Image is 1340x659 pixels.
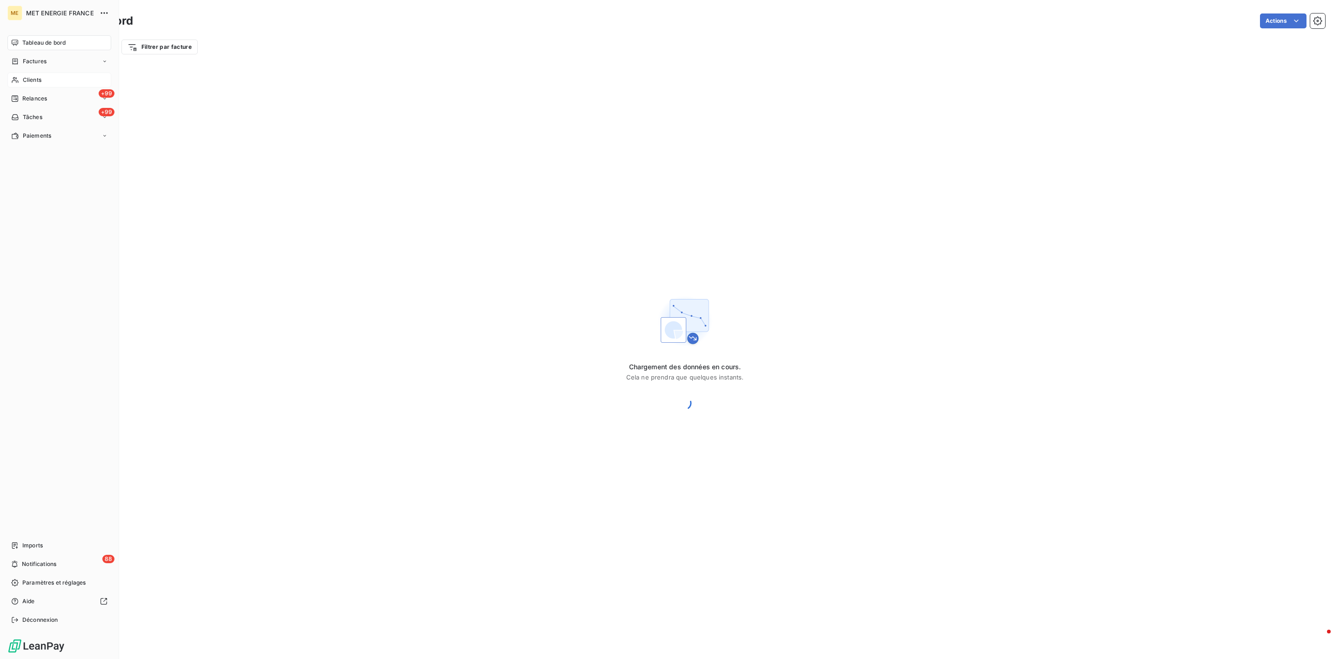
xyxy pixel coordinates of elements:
span: Chargement des données en cours. [626,362,744,372]
span: Factures [23,57,47,66]
span: Déconnexion [22,616,58,624]
span: +99 [99,108,114,116]
span: Paramètres et réglages [22,579,86,587]
span: +99 [99,89,114,98]
span: Aide [22,597,35,606]
span: Notifications [22,560,56,568]
span: Tâches [23,113,42,121]
div: ME [7,6,22,20]
span: Relances [22,94,47,103]
span: Paiements [23,132,51,140]
span: 88 [102,555,114,563]
span: MET ENERGIE FRANCE [26,9,94,17]
img: First time [655,292,715,351]
iframe: Intercom live chat [1308,627,1331,650]
span: Tableau de bord [22,39,66,47]
a: Aide [7,594,111,609]
button: Actions [1260,13,1306,28]
span: Cela ne prendra que quelques instants. [626,373,744,381]
span: Clients [23,76,41,84]
span: Imports [22,541,43,550]
img: Logo LeanPay [7,639,65,653]
button: Filtrer par facture [121,40,198,54]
